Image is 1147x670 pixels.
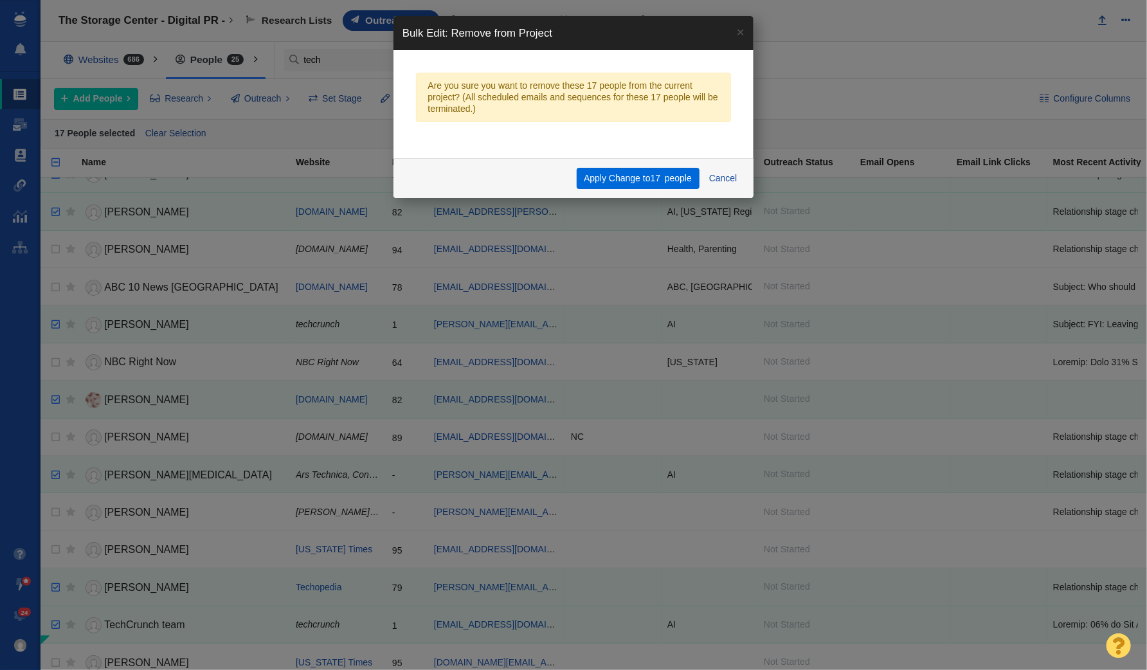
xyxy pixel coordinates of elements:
button: Apply Change to17 people [577,168,700,190]
div: Are you sure you want to remove these 17 people from the current project? (All scheduled emails a... [416,73,731,122]
span: Remove from Project [451,27,553,39]
button: Cancel [701,168,745,190]
span: 17 [651,173,661,183]
a: × [728,16,754,48]
span: people [665,173,692,183]
span: Bulk Edit: [402,27,448,39]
